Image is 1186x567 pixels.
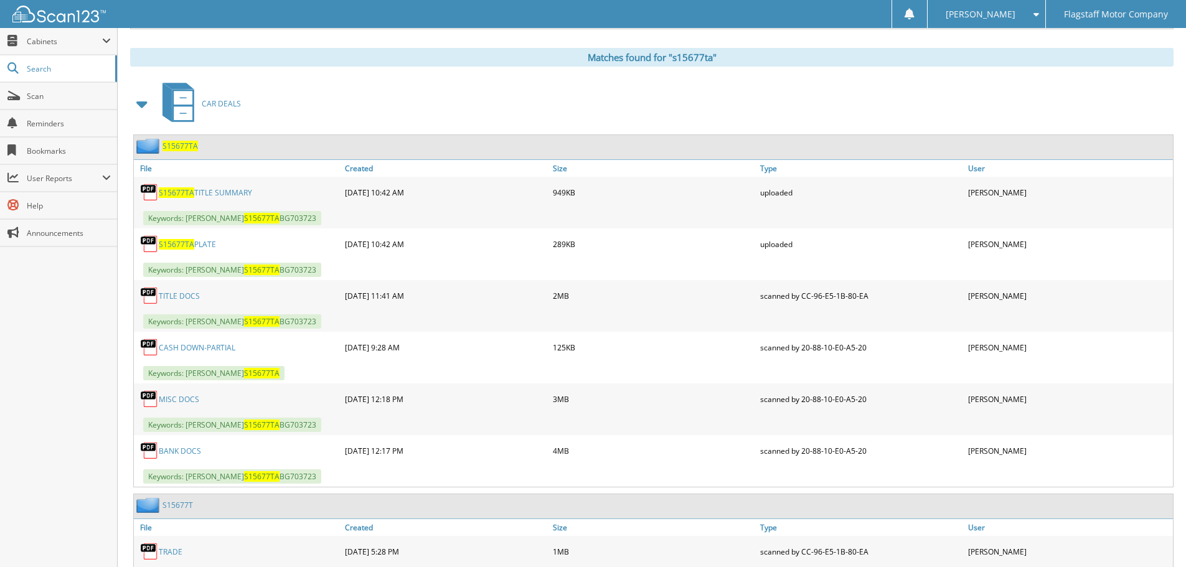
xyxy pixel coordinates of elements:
[140,338,159,357] img: PDF.png
[143,469,321,484] span: Keywords: [PERSON_NAME] BG703723
[130,48,1174,67] div: Matches found for "s15677ta"
[244,316,280,327] span: S15677TA
[27,146,111,156] span: Bookmarks
[140,441,159,460] img: PDF.png
[159,239,194,250] span: S15677TA
[27,118,111,129] span: Reminders
[27,63,109,74] span: Search
[757,539,965,564] div: scanned by CC-96-E5-1B-80-EA
[757,180,965,205] div: uploaded
[965,387,1173,411] div: [PERSON_NAME]
[946,11,1015,18] span: [PERSON_NAME]
[757,335,965,360] div: scanned by 20-88-10-E0-A5-20
[143,314,321,329] span: Keywords: [PERSON_NAME] BG703723
[136,138,162,154] img: folder2.png
[965,519,1173,536] a: User
[27,36,102,47] span: Cabinets
[550,232,758,256] div: 289KB
[965,283,1173,308] div: [PERSON_NAME]
[140,235,159,253] img: PDF.png
[140,542,159,561] img: PDF.png
[159,239,216,250] a: S15677TAPLATE
[342,438,550,463] div: [DATE] 12:17 PM
[140,390,159,408] img: PDF.png
[757,438,965,463] div: scanned by 20-88-10-E0-A5-20
[12,6,106,22] img: scan123-logo-white.svg
[244,265,280,275] span: S15677TA
[162,500,193,510] a: S15677T
[550,180,758,205] div: 949KB
[244,368,280,378] span: S15677TA
[143,211,321,225] span: Keywords: [PERSON_NAME] BG703723
[550,438,758,463] div: 4MB
[965,539,1173,564] div: [PERSON_NAME]
[342,283,550,308] div: [DATE] 11:41 AM
[202,98,241,109] span: CAR DEALS
[244,213,280,223] span: S15677TA
[27,91,111,101] span: Scan
[159,394,199,405] a: MISC DOCS
[159,446,201,456] a: BANK DOCS
[342,519,550,536] a: Created
[27,200,111,211] span: Help
[27,228,111,238] span: Announcements
[342,180,550,205] div: [DATE] 10:42 AM
[550,160,758,177] a: Size
[550,283,758,308] div: 2MB
[342,160,550,177] a: Created
[140,183,159,202] img: PDF.png
[143,418,321,432] span: Keywords: [PERSON_NAME] BG703723
[162,141,198,151] a: S15677TA
[159,291,200,301] a: TITLE DOCS
[244,471,280,482] span: S15677TA
[159,546,182,557] a: TRADE
[155,79,241,128] a: CAR DEALS
[134,160,342,177] a: File
[550,335,758,360] div: 125KB
[159,342,235,353] a: CASH DOWN-PARTIAL
[757,160,965,177] a: Type
[965,180,1173,205] div: [PERSON_NAME]
[27,173,102,184] span: User Reports
[550,539,758,564] div: 1MB
[342,539,550,564] div: [DATE] 5:28 PM
[143,263,321,277] span: Keywords: [PERSON_NAME] BG703723
[134,519,342,536] a: File
[342,232,550,256] div: [DATE] 10:42 AM
[757,232,965,256] div: uploaded
[965,438,1173,463] div: [PERSON_NAME]
[159,187,194,198] span: S15677TA
[136,497,162,513] img: folder2.png
[1124,507,1186,567] iframe: Chat Widget
[159,187,252,198] a: S15677TATITLE SUMMARY
[550,519,758,536] a: Size
[1064,11,1168,18] span: Flagstaff Motor Company
[757,519,965,536] a: Type
[965,232,1173,256] div: [PERSON_NAME]
[143,366,285,380] span: Keywords: [PERSON_NAME]
[342,387,550,411] div: [DATE] 12:18 PM
[342,335,550,360] div: [DATE] 9:28 AM
[965,335,1173,360] div: [PERSON_NAME]
[757,283,965,308] div: scanned by CC-96-E5-1B-80-EA
[140,286,159,305] img: PDF.png
[757,387,965,411] div: scanned by 20-88-10-E0-A5-20
[244,419,280,430] span: S15677TA
[550,387,758,411] div: 3MB
[965,160,1173,177] a: User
